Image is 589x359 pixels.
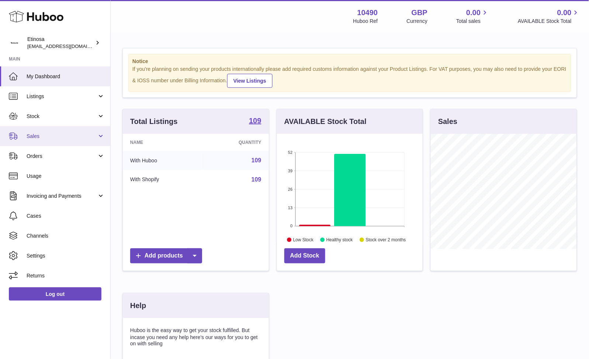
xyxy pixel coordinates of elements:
h3: Sales [438,117,457,127]
span: AVAILABLE Stock Total [518,18,580,25]
strong: 10490 [357,8,378,18]
span: [EMAIL_ADDRESS][DOMAIN_NAME] [27,43,108,49]
span: Sales [27,133,97,140]
div: If you're planning on sending your products internationally please add required customs informati... [132,66,567,88]
span: Channels [27,232,105,239]
strong: GBP [412,8,427,18]
div: Currency [407,18,428,25]
h3: Total Listings [130,117,178,127]
span: Cases [27,213,105,220]
a: Add Stock [284,248,325,263]
th: Quantity [201,134,268,151]
div: Etinosa [27,36,94,50]
a: 109 [252,176,261,183]
span: Invoicing and Payments [27,193,97,200]
span: Stock [27,113,97,120]
a: Log out [9,287,101,301]
th: Name [123,134,201,151]
h3: AVAILABLE Stock Total [284,117,367,127]
p: Huboo is the easy way to get your stock fulfilled. But incase you need any help here's our ways f... [130,327,261,348]
span: Orders [27,153,97,160]
span: My Dashboard [27,73,105,80]
a: 0.00 Total sales [456,8,489,25]
span: Total sales [456,18,489,25]
td: With Huboo [123,151,201,170]
span: Settings [27,252,105,259]
span: Listings [27,93,97,100]
a: View Listings [227,74,273,88]
strong: Notice [132,58,567,65]
text: 13 [288,206,292,210]
span: Returns [27,272,105,279]
text: 0 [290,224,292,228]
h3: Help [130,301,146,311]
text: Healthy stock [326,237,353,242]
text: Low Stock [293,237,314,242]
text: 52 [288,150,292,155]
span: 0.00 [557,8,572,18]
img: Wolphuk@gmail.com [9,37,20,48]
a: 109 [249,117,261,126]
text: Stock over 2 months [366,237,406,242]
text: 26 [288,187,292,191]
div: Huboo Ref [353,18,378,25]
span: 0.00 [467,8,481,18]
a: Add products [130,248,202,263]
a: 109 [252,157,261,163]
span: Usage [27,173,105,180]
a: 0.00 AVAILABLE Stock Total [518,8,580,25]
strong: 109 [249,117,261,124]
td: With Shopify [123,170,201,189]
text: 39 [288,169,292,173]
